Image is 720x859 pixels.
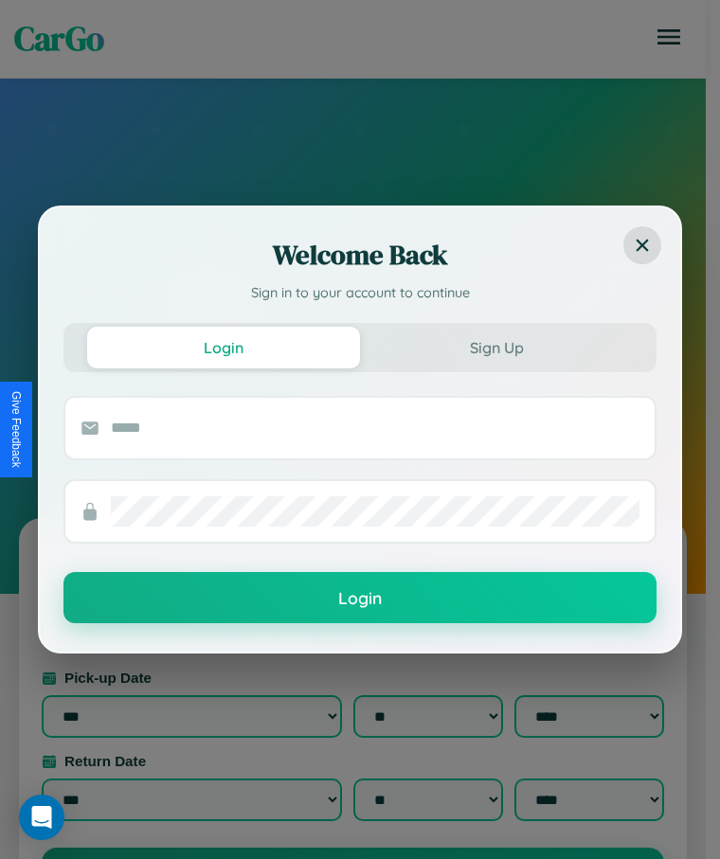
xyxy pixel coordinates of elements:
div: Open Intercom Messenger [19,795,64,840]
button: Login [63,572,657,623]
div: Give Feedback [9,391,23,468]
h2: Welcome Back [63,236,657,274]
button: Sign Up [360,327,633,368]
button: Login [87,327,360,368]
p: Sign in to your account to continue [63,283,657,304]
